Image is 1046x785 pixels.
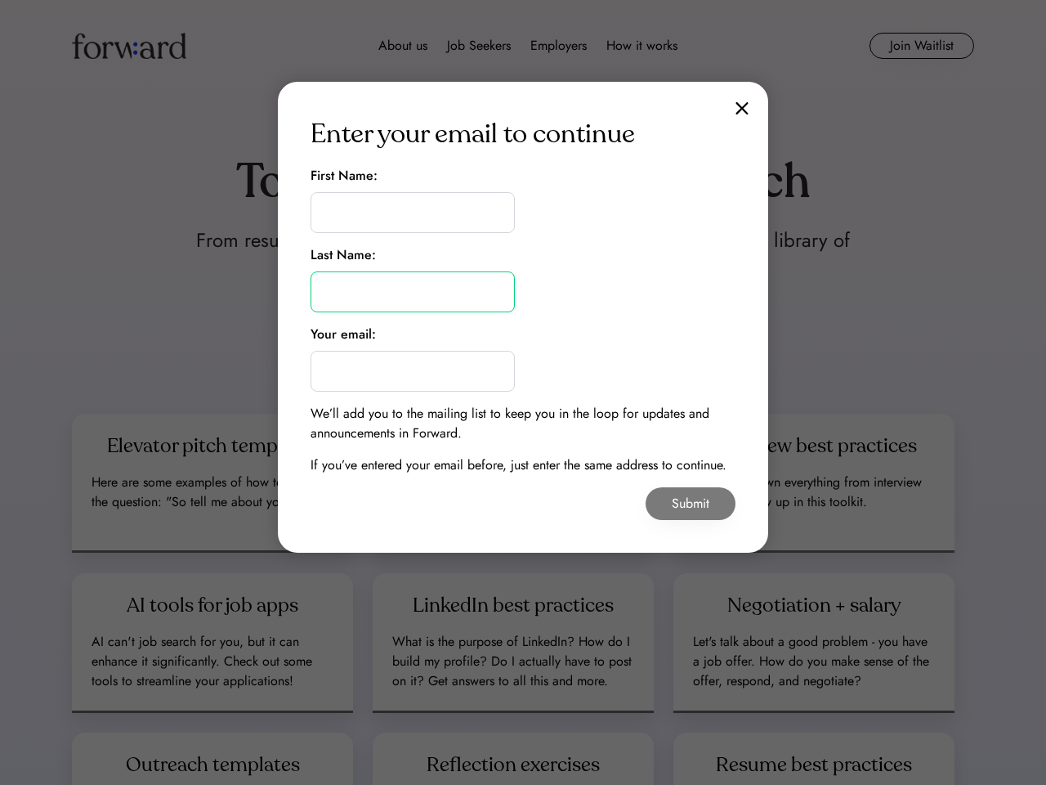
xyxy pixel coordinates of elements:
div: We’ll add you to the mailing list to keep you in the loop for updates and announcements in Forward. [311,404,735,443]
button: Submit [646,487,735,520]
div: Your email: [311,325,376,344]
img: close.svg [735,101,749,115]
div: Last Name: [311,245,376,265]
div: Enter your email to continue [311,114,635,154]
div: First Name: [311,166,378,186]
div: If you’ve entered your email before, just enter the same address to continue. [311,455,726,475]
